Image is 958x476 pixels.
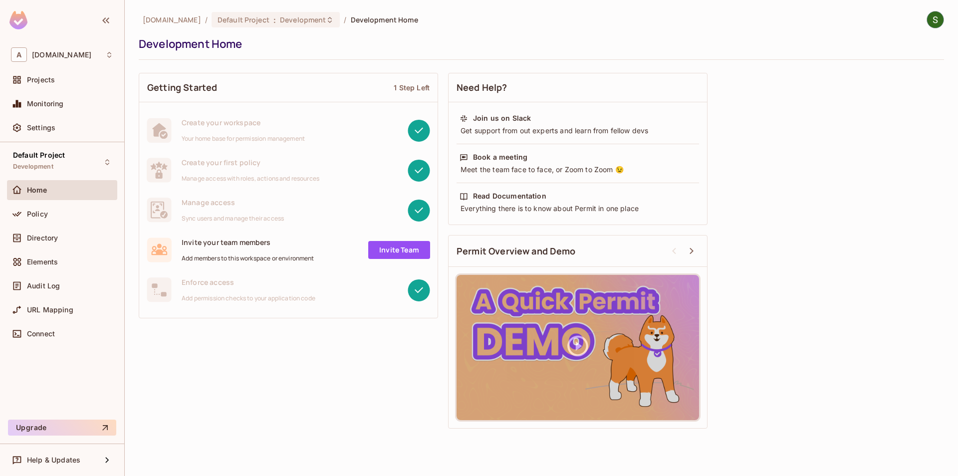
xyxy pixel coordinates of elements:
[473,191,546,201] div: Read Documentation
[460,204,696,214] div: Everything there is to know about Permit in one place
[460,165,696,175] div: Meet the team face to face, or Zoom to Zoom 😉
[139,36,939,51] div: Development Home
[182,198,284,207] span: Manage access
[27,100,64,108] span: Monitoring
[205,15,208,24] li: /
[27,124,55,132] span: Settings
[218,15,269,24] span: Default Project
[27,456,80,464] span: Help & Updates
[27,210,48,218] span: Policy
[457,245,576,257] span: Permit Overview and Demo
[11,47,27,62] span: A
[460,126,696,136] div: Get support from out experts and learn from fellow devs
[273,16,276,24] span: :
[27,258,58,266] span: Elements
[344,15,346,24] li: /
[32,51,91,59] span: Workspace: allerin.com
[147,81,217,94] span: Getting Started
[182,135,305,143] span: Your home base for permission management
[394,83,430,92] div: 1 Step Left
[13,151,65,159] span: Default Project
[351,15,418,24] span: Development Home
[13,163,53,171] span: Development
[182,215,284,223] span: Sync users and manage their access
[143,15,201,24] span: the active workspace
[27,282,60,290] span: Audit Log
[182,254,314,262] span: Add members to this workspace or environment
[27,76,55,84] span: Projects
[27,234,58,242] span: Directory
[182,158,319,167] span: Create your first policy
[473,113,531,123] div: Join us on Slack
[182,238,314,247] span: Invite your team members
[368,241,430,259] a: Invite Team
[280,15,326,24] span: Development
[457,81,507,94] span: Need Help?
[27,306,73,314] span: URL Mapping
[182,294,315,302] span: Add permission checks to your application code
[182,118,305,127] span: Create your workspace
[9,11,27,29] img: SReyMgAAAABJRU5ErkJggg==
[927,11,944,28] img: Shakti Seniyar
[182,277,315,287] span: Enforce access
[473,152,527,162] div: Book a meeting
[8,420,116,436] button: Upgrade
[27,330,55,338] span: Connect
[182,175,319,183] span: Manage access with roles, actions and resources
[27,186,47,194] span: Home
